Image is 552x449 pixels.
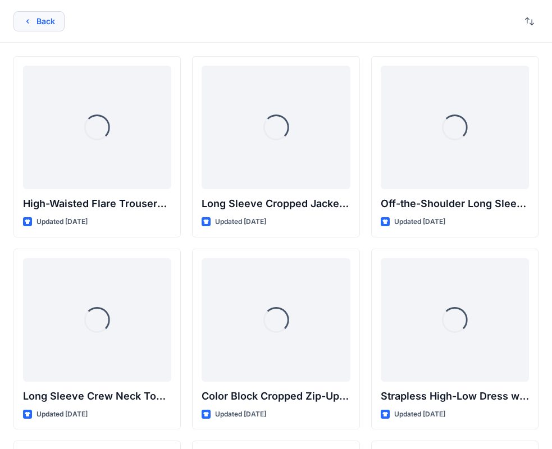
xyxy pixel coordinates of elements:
p: Color Block Cropped Zip-Up Jacket with Sheer Sleeves [202,388,350,404]
p: Updated [DATE] [37,216,88,228]
p: Updated [DATE] [394,409,445,420]
p: Updated [DATE] [215,216,266,228]
p: High-Waisted Flare Trousers with Button Detail [23,196,171,212]
p: Updated [DATE] [394,216,445,228]
p: Updated [DATE] [37,409,88,420]
p: Updated [DATE] [215,409,266,420]
p: Strapless High-Low Dress with Side Bow Detail [381,388,529,404]
button: Back [13,11,65,31]
p: Long Sleeve Cropped Jacket with Mandarin Collar and Shoulder Detail [202,196,350,212]
p: Off-the-Shoulder Long Sleeve Top [381,196,529,212]
p: Long Sleeve Crew Neck Top with Asymmetrical Tie Detail [23,388,171,404]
